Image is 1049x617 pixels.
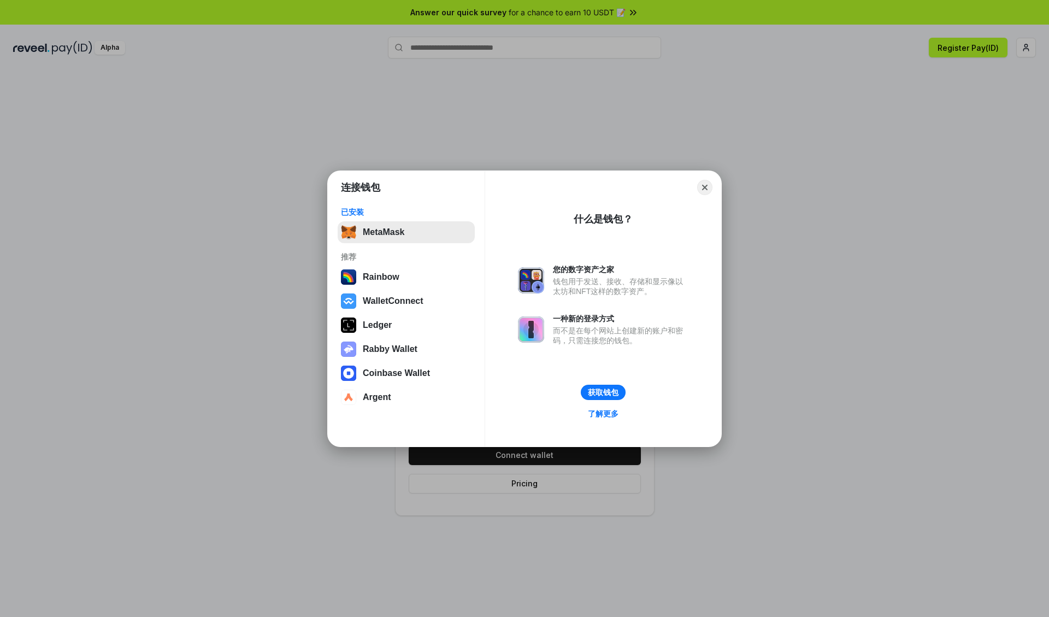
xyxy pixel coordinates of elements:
[338,221,475,243] button: MetaMask
[363,320,392,330] div: Ledger
[553,277,688,296] div: 钱包用于发送、接收、存储和显示像以太坊和NFT这样的数字资产。
[341,342,356,357] img: svg+xml,%3Csvg%20xmlns%3D%22http%3A%2F%2Fwww.w3.org%2F2000%2Fsvg%22%20fill%3D%22none%22%20viewBox...
[363,296,423,306] div: WalletConnect
[363,344,417,354] div: Rabby Wallet
[518,316,544,343] img: svg+xml,%3Csvg%20xmlns%3D%22http%3A%2F%2Fwww.w3.org%2F2000%2Fsvg%22%20fill%3D%22none%22%20viewBox...
[341,269,356,285] img: svg+xml,%3Csvg%20width%3D%22120%22%20height%3D%22120%22%20viewBox%3D%220%200%20120%20120%22%20fil...
[338,314,475,336] button: Ledger
[697,180,712,195] button: Close
[341,318,356,333] img: svg+xml,%3Csvg%20xmlns%3D%22http%3A%2F%2Fwww.w3.org%2F2000%2Fsvg%22%20width%3D%2228%22%20height%3...
[588,409,618,419] div: 了解更多
[338,338,475,360] button: Rabby Wallet
[341,293,356,309] img: svg+xml,%3Csvg%20width%3D%2228%22%20height%3D%2228%22%20viewBox%3D%220%200%2028%2028%22%20fill%3D...
[553,326,688,345] div: 而不是在每个网站上创建新的账户和密码，只需连接您的钱包。
[341,207,472,217] div: 已安装
[341,366,356,381] img: svg+xml,%3Csvg%20width%3D%2228%22%20height%3D%2228%22%20viewBox%3D%220%200%2028%2028%22%20fill%3D...
[338,266,475,288] button: Rainbow
[341,252,472,262] div: 推荐
[338,386,475,408] button: Argent
[553,265,688,274] div: 您的数字资产之家
[518,267,544,293] img: svg+xml,%3Csvg%20xmlns%3D%22http%3A%2F%2Fwww.w3.org%2F2000%2Fsvg%22%20fill%3D%22none%22%20viewBox...
[581,407,625,421] a: 了解更多
[363,368,430,378] div: Coinbase Wallet
[341,225,356,240] img: svg+xml,%3Csvg%20fill%3D%22none%22%20height%3D%2233%22%20viewBox%3D%220%200%2035%2033%22%20width%...
[363,272,399,282] div: Rainbow
[363,227,404,237] div: MetaMask
[574,213,633,226] div: 什么是钱包？
[363,392,391,402] div: Argent
[341,390,356,405] img: svg+xml,%3Csvg%20width%3D%2228%22%20height%3D%2228%22%20viewBox%3D%220%200%2028%2028%22%20fill%3D...
[553,314,688,324] div: 一种新的登录方式
[338,290,475,312] button: WalletConnect
[338,362,475,384] button: Coinbase Wallet
[581,385,626,400] button: 获取钱包
[588,387,618,397] div: 获取钱包
[341,181,380,194] h1: 连接钱包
